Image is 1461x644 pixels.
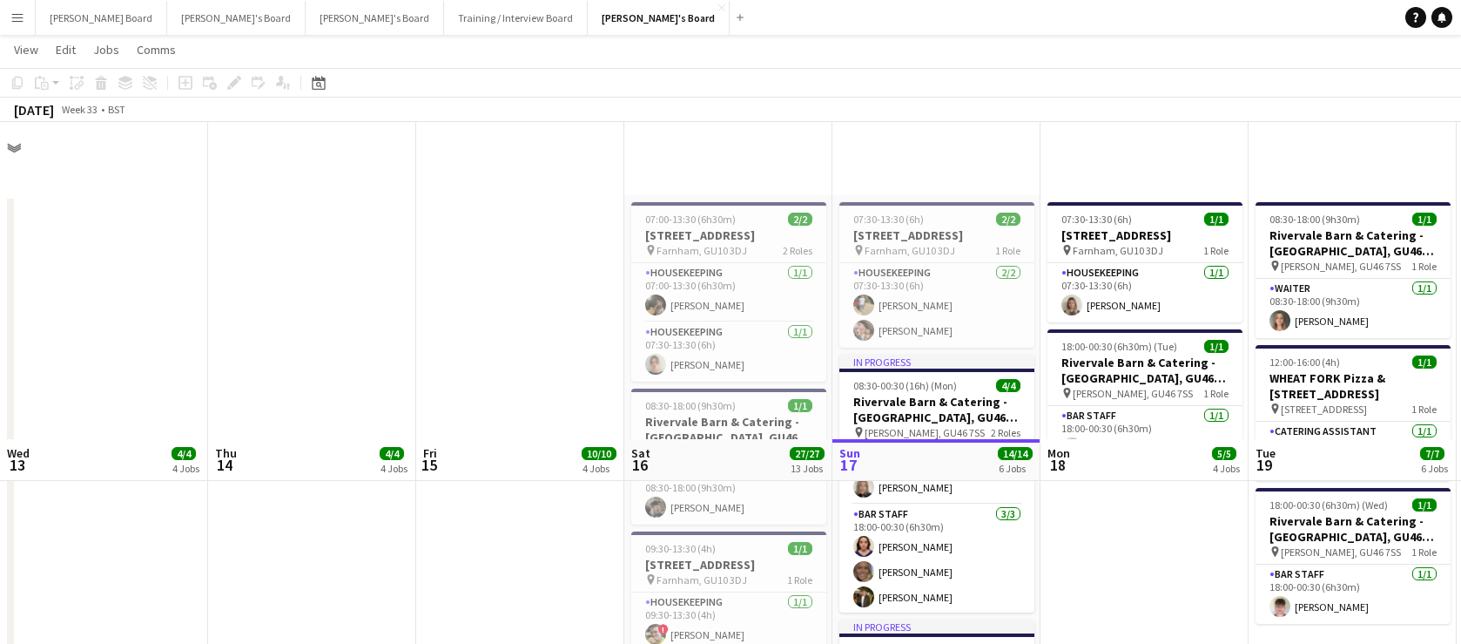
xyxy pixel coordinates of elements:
h3: [STREET_ADDRESS] [631,227,826,243]
app-card-role: Housekeeping1/107:30-13:30 (6h)[PERSON_NAME] [631,322,826,382]
h3: Rivervale Barn & Catering - [GEOGRAPHIC_DATA], GU46 7SS [839,394,1034,425]
span: Jobs [93,42,119,58]
a: Jobs [86,38,126,61]
a: View [7,38,45,61]
span: [STREET_ADDRESS] [1281,403,1367,416]
app-job-card: 08:30-18:00 (9h30m)1/1Rivervale Barn & Catering - [GEOGRAPHIC_DATA], GU46 7SS [PERSON_NAME], GU46... [1256,202,1451,338]
app-card-role: BAR STAFF1/118:00-00:30 (6h30m)[PERSON_NAME] [1256,565,1451,624]
span: Farnham, GU10 3DJ [1073,244,1163,257]
span: Comms [137,42,176,58]
span: 18:00-00:30 (6h30m) (Wed) [1269,498,1388,512]
app-job-card: 18:00-00:30 (6h30m) (Tue)1/1Rivervale Barn & Catering - [GEOGRAPHIC_DATA], GU46 7SS [PERSON_NAME]... [1047,329,1242,465]
span: 17 [837,455,860,475]
span: 07:30-13:30 (6h) [1061,213,1132,226]
h3: [STREET_ADDRESS] [631,557,826,573]
span: 13 [4,455,30,475]
span: 18 [1045,455,1070,475]
app-job-card: In progress08:30-00:30 (16h) (Mon)4/4Rivervale Barn & Catering - [GEOGRAPHIC_DATA], GU46 7SS [PER... [839,355,1034,613]
span: 1 Role [1411,260,1437,273]
span: 1 Role [1411,403,1437,416]
span: 08:30-18:00 (9h30m) [1269,213,1360,226]
h3: Rivervale Barn & Catering - [GEOGRAPHIC_DATA], GU46 7SS [1256,513,1451,545]
h3: Rivervale Barn & Catering - [GEOGRAPHIC_DATA], GU46 7SS [1256,227,1451,259]
span: 16 [629,455,650,475]
span: 08:30-00:30 (16h) (Mon) [853,379,957,392]
span: 1/1 [1204,213,1229,226]
app-card-role: Catering Assistant1/112:00-16:00 (4h)[PERSON_NAME] [1256,422,1451,481]
app-card-role: Waiter1/108:30-18:00 (9h30m)[PERSON_NAME] [1256,279,1451,338]
span: Sun [839,445,860,461]
span: 5/5 [1212,447,1236,460]
span: Sat [631,445,650,461]
span: Farnham, GU10 3DJ [656,244,747,257]
h3: [STREET_ADDRESS] [839,227,1034,243]
span: Mon [1047,445,1070,461]
span: 1 Role [995,244,1020,257]
app-job-card: 18:00-00:30 (6h30m) (Wed)1/1Rivervale Barn & Catering - [GEOGRAPHIC_DATA], GU46 7SS [PERSON_NAME]... [1256,488,1451,624]
span: 07:00-13:30 (6h30m) [645,213,736,226]
app-card-role: Housekeeping1/107:30-13:30 (6h)[PERSON_NAME] [1047,263,1242,322]
button: [PERSON_NAME] Board [36,1,167,35]
span: 2 Roles [991,426,1020,439]
span: 10/10 [582,447,616,460]
span: 14/14 [998,447,1033,460]
div: In progress [839,620,1034,634]
button: [PERSON_NAME]'s Board [588,1,730,35]
span: 1 Role [787,573,812,586]
span: 1 Role [1203,387,1229,400]
span: Farnham, GU10 3DJ [656,573,747,586]
button: [PERSON_NAME]'s Board [167,1,306,35]
span: Tue [1256,445,1276,461]
div: 6 Jobs [999,462,1032,475]
div: 13 Jobs [791,462,824,475]
span: 1/1 [788,542,812,555]
span: View [14,42,38,58]
span: 08:30-18:00 (9h30m) [645,399,736,412]
span: 12:00-16:00 (4h) [1269,356,1340,369]
span: [PERSON_NAME], GU46 7SS [865,426,985,439]
span: 14 [212,455,237,475]
h3: Rivervale Barn & Catering - [GEOGRAPHIC_DATA], GU46 7SS [1047,355,1242,386]
div: [DATE] [14,101,54,119]
span: Wed [7,445,30,461]
a: Edit [49,38,83,61]
span: Farnham, GU10 3DJ [865,244,955,257]
span: 15 [421,455,437,475]
span: 07:30-13:30 (6h) [853,213,924,226]
h3: Rivervale Barn & Catering - [GEOGRAPHIC_DATA], GU46 7SS [631,414,826,445]
span: 1/1 [1412,213,1437,226]
h3: WHEAT FORK Pizza & [STREET_ADDRESS] [1256,370,1451,402]
div: 6 Jobs [1421,462,1448,475]
app-job-card: 07:30-13:30 (6h)1/1[STREET_ADDRESS] Farnham, GU10 3DJ1 RoleHousekeeping1/107:30-13:30 (6h)[PERSON... [1047,202,1242,322]
app-job-card: 12:00-16:00 (4h)1/1WHEAT FORK Pizza & [STREET_ADDRESS] [STREET_ADDRESS]1 RoleCatering Assistant1/... [1256,345,1451,481]
div: BST [108,103,125,116]
app-card-role: BAR STAFF3/318:00-00:30 (6h30m)[PERSON_NAME][PERSON_NAME][PERSON_NAME] [839,505,1034,614]
span: [PERSON_NAME], GU46 7SS [1281,546,1401,559]
span: 19 [1253,455,1276,475]
button: [PERSON_NAME]'s Board [306,1,444,35]
span: 1 Role [1411,546,1437,559]
app-card-role: Housekeeping2/207:30-13:30 (6h)[PERSON_NAME][PERSON_NAME] [839,263,1034,348]
span: 7/7 [1420,447,1444,460]
span: Week 33 [57,103,101,116]
span: Edit [56,42,76,58]
span: 18:00-00:30 (6h30m) (Tue) [1061,340,1177,353]
app-card-role: Waiter1/108:30-18:00 (9h30m)[PERSON_NAME] [631,465,826,525]
div: 4 Jobs [172,462,199,475]
span: [PERSON_NAME], GU46 7SS [1073,387,1193,400]
app-job-card: 07:30-13:30 (6h)2/2[STREET_ADDRESS] Farnham, GU10 3DJ1 RoleHousekeeping2/207:30-13:30 (6h)[PERSON... [839,202,1034,348]
app-job-card: 08:30-18:00 (9h30m)1/1Rivervale Barn & Catering - [GEOGRAPHIC_DATA], GU46 7SS [PERSON_NAME], GU46... [631,389,826,525]
span: 2/2 [788,213,812,226]
span: ! [658,624,669,634]
span: 1/1 [1412,498,1437,512]
span: 27/27 [790,447,825,460]
span: 1 Role [1203,244,1229,257]
app-job-card: 07:00-13:30 (6h30m)2/2[STREET_ADDRESS] Farnham, GU10 3DJ2 RolesHousekeeping1/107:00-13:30 (6h30m)... [631,202,826,382]
a: Comms [130,38,183,61]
